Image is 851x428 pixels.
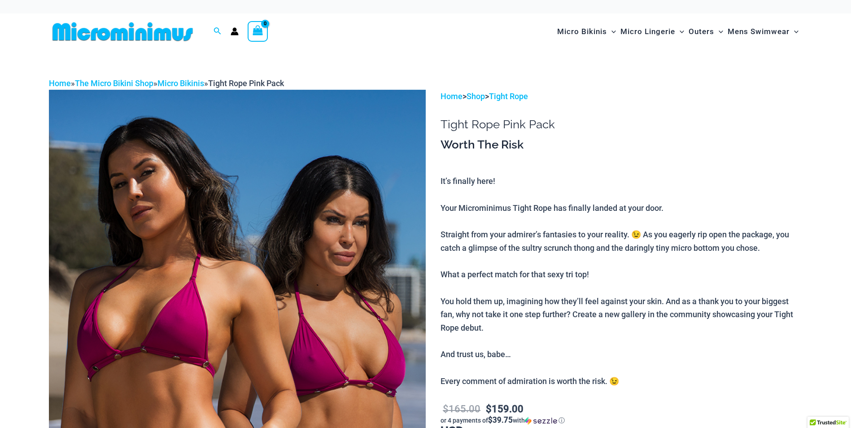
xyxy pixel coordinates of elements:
[728,20,790,43] span: Mens Swimwear
[675,20,684,43] span: Menu Toggle
[686,18,725,45] a: OutersMenu ToggleMenu Toggle
[441,90,802,103] p: > >
[441,92,463,101] a: Home
[441,118,802,131] h1: Tight Rope Pink Pack
[49,79,71,88] a: Home
[49,79,284,88] span: » » »
[790,20,799,43] span: Menu Toggle
[618,18,686,45] a: Micro LingerieMenu ToggleMenu Toggle
[555,18,618,45] a: Micro BikinisMenu ToggleMenu Toggle
[157,79,204,88] a: Micro Bikinis
[725,18,801,45] a: Mens SwimwearMenu ToggleMenu Toggle
[441,416,802,425] div: or 4 payments of$39.75withSezzle Click to learn more about Sezzle
[441,175,802,388] p: It’s finally here! Your Microminimus Tight Rope has finally landed at your door. Straight from yo...
[488,415,513,424] span: $39.75
[557,20,607,43] span: Micro Bikinis
[620,20,675,43] span: Micro Lingerie
[443,403,480,415] bdi: 165.00
[486,403,524,415] bdi: 159.00
[441,137,802,153] h3: Worth The Risk
[443,403,449,415] span: $
[49,22,196,42] img: MM SHOP LOGO FLAT
[231,27,239,35] a: Account icon link
[441,416,802,425] div: or 4 payments of with
[214,26,222,37] a: Search icon link
[607,20,616,43] span: Menu Toggle
[248,21,268,42] a: View Shopping Cart, empty
[525,417,557,425] img: Sezzle
[554,17,803,47] nav: Site Navigation
[489,92,528,101] a: Tight Rope
[714,20,723,43] span: Menu Toggle
[689,20,714,43] span: Outers
[75,79,153,88] a: The Micro Bikini Shop
[467,92,485,101] a: Shop
[486,403,492,415] span: $
[208,79,284,88] span: Tight Rope Pink Pack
